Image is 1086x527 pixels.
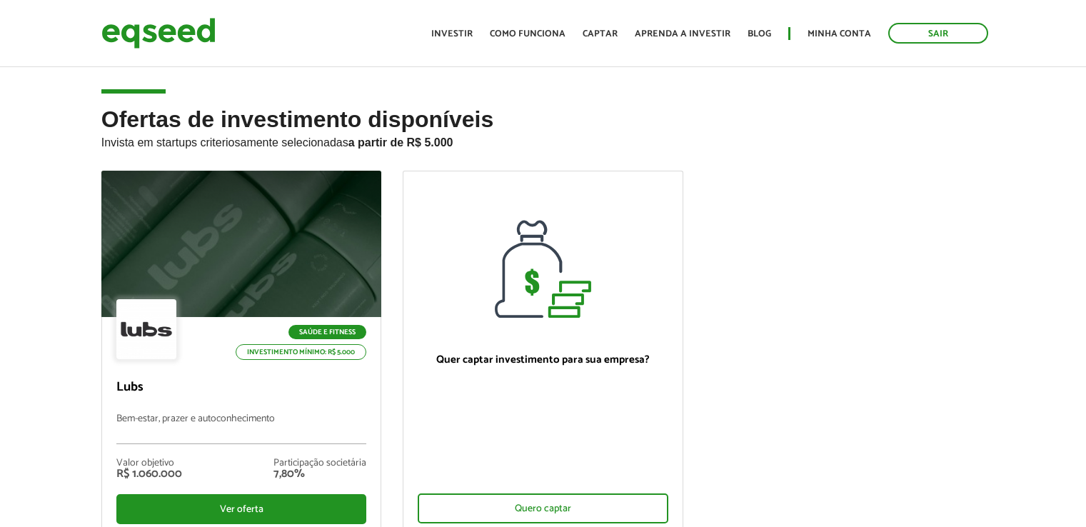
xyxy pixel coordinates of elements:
p: Bem-estar, prazer e autoconhecimento [116,413,367,444]
strong: a partir de R$ 5.000 [348,136,453,149]
h2: Ofertas de investimento disponíveis [101,107,985,171]
div: Valor objetivo [116,458,182,468]
img: EqSeed [101,14,216,52]
div: 7,80% [273,468,366,480]
p: Invista em startups criteriosamente selecionadas [101,132,985,149]
p: Investimento mínimo: R$ 5.000 [236,344,366,360]
a: Sair [888,23,988,44]
div: Quero captar [418,493,668,523]
div: Participação societária [273,458,366,468]
p: Lubs [116,380,367,396]
a: Blog [748,29,771,39]
a: Captar [583,29,618,39]
p: Saúde e Fitness [288,325,366,339]
div: Ver oferta [116,494,367,524]
a: Como funciona [490,29,565,39]
p: Quer captar investimento para sua empresa? [418,353,668,366]
div: R$ 1.060.000 [116,468,182,480]
a: Minha conta [808,29,871,39]
a: Investir [431,29,473,39]
a: Aprenda a investir [635,29,730,39]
